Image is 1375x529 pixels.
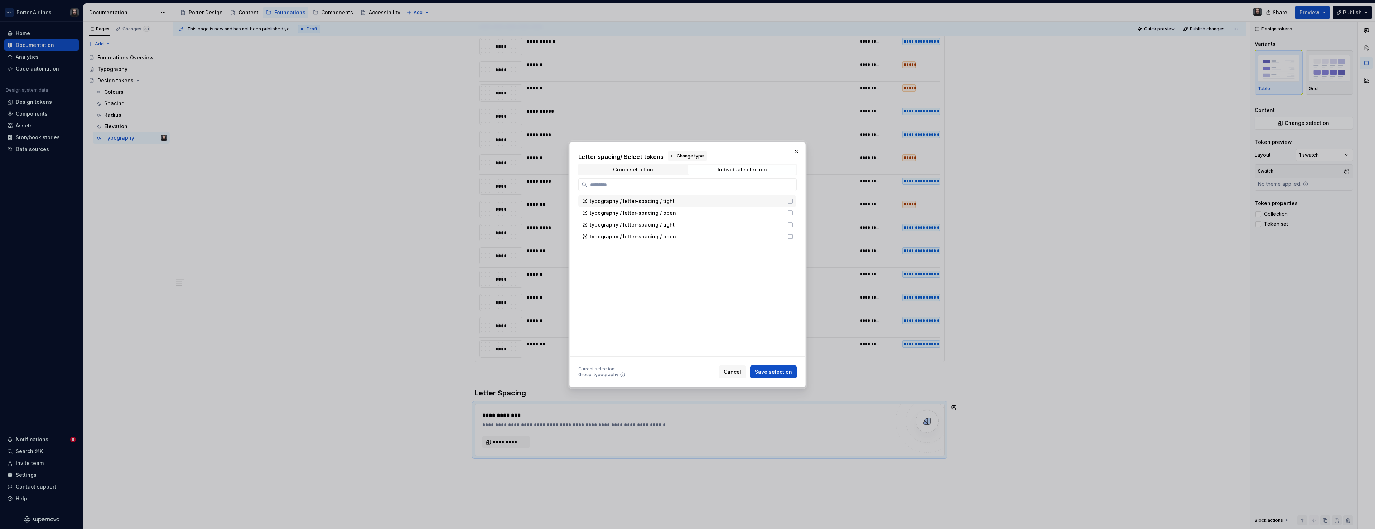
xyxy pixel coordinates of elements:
[719,365,746,378] button: Cancel
[668,151,707,161] button: Change type
[718,167,767,173] div: Individual selection
[590,198,675,205] span: typography / letter-spacing / tight
[578,151,797,161] h2: Letter spacing / Select tokens
[677,153,704,159] span: Change type
[578,366,626,372] div: Current selection :
[613,167,653,173] div: Group selection
[578,372,618,378] div: Group: typography
[755,368,792,375] span: Save selection
[590,233,676,240] span: typography / letter-spacing / open
[724,368,741,375] span: Cancel
[590,221,675,228] span: typography / letter-spacing / tight
[590,209,676,217] span: typography / letter-spacing / open
[750,365,797,378] button: Save selection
